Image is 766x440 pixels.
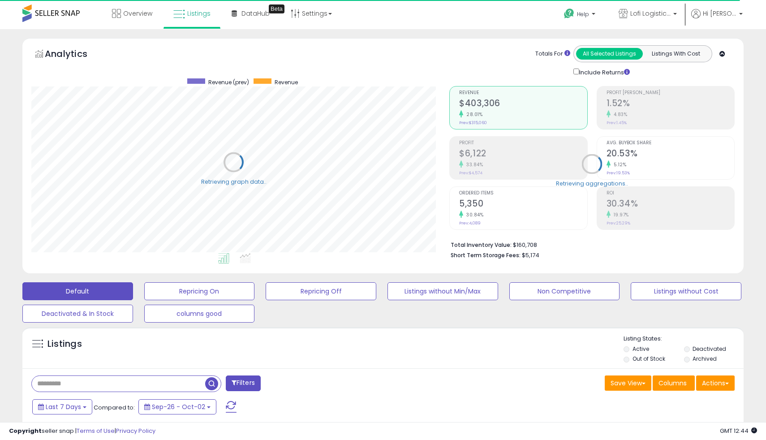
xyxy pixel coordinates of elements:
button: Actions [696,375,735,391]
button: Deactivated & In Stock [22,305,133,323]
p: Listing States: [624,335,743,343]
button: Listings without Min/Max [387,282,498,300]
button: Non Competitive [509,282,620,300]
label: Archived [693,355,717,362]
button: Repricing Off [266,282,376,300]
span: Overview [123,9,152,18]
button: Listings With Cost [642,48,709,60]
div: Tooltip anchor [269,4,284,13]
div: Retrieving aggregations.. [556,179,628,187]
span: 2025-10-10 12:44 GMT [720,427,757,435]
h5: Listings [47,338,82,350]
button: Listings without Cost [631,282,741,300]
button: Columns [653,375,695,391]
a: Terms of Use [77,427,115,435]
span: Last 7 Days [46,402,81,411]
button: All Selected Listings [576,48,643,60]
span: Columns [658,379,687,388]
a: Help [557,1,604,29]
a: Hi [PERSON_NAME] [691,9,743,29]
strong: Copyright [9,427,42,435]
span: Help [577,10,589,18]
span: Listings [187,9,211,18]
button: Sep-26 - Oct-02 [138,399,216,414]
button: Repricing On [144,282,255,300]
span: Hi [PERSON_NAME] [703,9,736,18]
div: seller snap | | [9,427,155,436]
button: columns good [144,305,255,323]
span: Sep-26 - Oct-02 [152,402,205,411]
div: Retrieving graph data.. [201,177,267,185]
span: Compared to: [94,403,135,412]
i: Get Help [564,8,575,19]
div: Totals For [535,50,570,58]
button: Last 7 Days [32,399,92,414]
div: Include Returns [567,67,641,77]
button: Filters [226,375,261,391]
span: Lofi Logistics LLC [630,9,671,18]
h5: Analytics [45,47,105,62]
label: Deactivated [693,345,726,353]
a: Privacy Policy [116,427,155,435]
span: DataHub [241,9,270,18]
label: Active [633,345,649,353]
label: Out of Stock [633,355,665,362]
button: Save View [605,375,651,391]
button: Default [22,282,133,300]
